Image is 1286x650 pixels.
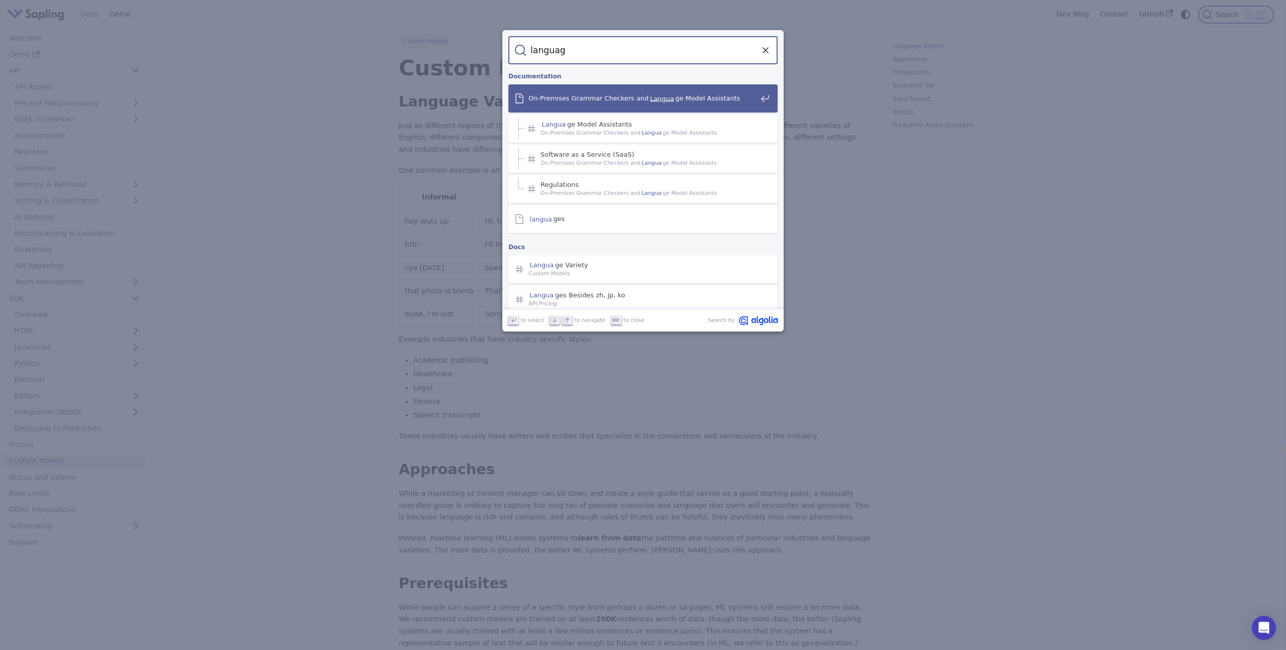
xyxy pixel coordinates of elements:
div: Documentation [506,64,780,84]
a: Language Model Assistants​On-Premises Grammar Checkers andLanguage Model Assistants [508,115,778,143]
a: Search byAlgolia [708,316,778,326]
input: Search docs [526,36,760,64]
span: to select [521,316,544,324]
mark: Langua [528,260,555,270]
a: Language Variety​Custom Models [508,255,778,283]
mark: Langua [528,290,555,300]
a: Regulations​On-Premises Grammar Checkers andLanguage Model Assistants [508,175,778,203]
mark: Langua [541,119,567,129]
span: Software as a Service (SaaS)​ [541,150,757,159]
svg: Escape key [612,316,620,324]
span: ges [528,214,757,223]
mark: Langua [640,159,663,167]
span: Custom Models [528,269,757,278]
span: API Pricing [528,299,757,308]
div: Open Intercom Messenger [1252,616,1276,640]
span: On-Premises Grammar Checkers and ge Model Assistants [528,94,757,102]
svg: Enter key [510,316,517,324]
span: to navigate [575,316,605,324]
a: Software as a Service (SaaS)​On-Premises Grammar Checkers andLanguage Model Assistants [508,145,778,173]
span: ges Besides zh, jp, ko​ [528,291,757,299]
span: On-Premises Grammar Checkers and ge Model Assistants [541,129,757,137]
span: to close [623,316,645,324]
mark: Langua [640,189,663,197]
a: On-Premises Grammar Checkers andLanguage Model Assistants [508,84,778,113]
span: ge Model Assistants​ [541,120,757,129]
mark: langua [528,214,553,224]
svg: Algolia [739,316,778,326]
mark: Langua [649,93,675,103]
span: Regulations​ [541,180,757,189]
svg: Arrow down [551,316,559,324]
span: On-Premises Grammar Checkers and ge Model Assistants [541,159,757,167]
a: languages [508,205,778,233]
span: Search by [708,316,735,326]
span: ge Variety​ [528,261,757,269]
span: On-Premises Grammar Checkers and ge Model Assistants [541,189,757,197]
svg: Arrow up [564,316,571,324]
button: Clear the query [760,44,772,56]
a: Languages Besides zh, jp, ko​API Pricing [508,285,778,313]
div: Docs [506,235,780,255]
mark: Langua [640,129,663,137]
